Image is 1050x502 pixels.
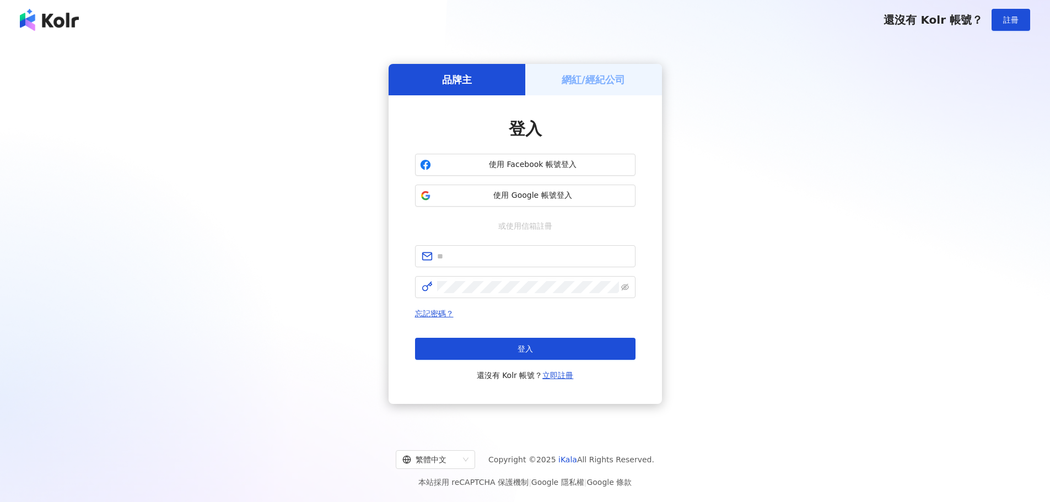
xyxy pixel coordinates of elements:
[884,13,983,26] span: 還沒有 Kolr 帳號？
[562,73,625,87] h5: 網紅/經紀公司
[415,309,454,318] a: 忘記密碼？
[435,159,631,170] span: 使用 Facebook 帳號登入
[415,154,636,176] button: 使用 Facebook 帳號登入
[402,451,459,468] div: 繁體中文
[442,73,472,87] h5: 品牌主
[542,371,573,380] a: 立即註冊
[1003,15,1019,24] span: 註冊
[586,478,632,487] a: Google 條款
[415,338,636,360] button: 登入
[488,453,654,466] span: Copyright © 2025 All Rights Reserved.
[584,478,587,487] span: |
[992,9,1030,31] button: 註冊
[558,455,577,464] a: iKala
[20,9,79,31] img: logo
[435,190,631,201] span: 使用 Google 帳號登入
[531,478,584,487] a: Google 隱私權
[477,369,574,382] span: 還沒有 Kolr 帳號？
[509,119,542,138] span: 登入
[491,220,560,232] span: 或使用信箱註冊
[415,185,636,207] button: 使用 Google 帳號登入
[518,344,533,353] span: 登入
[529,478,531,487] span: |
[621,283,629,291] span: eye-invisible
[418,476,632,489] span: 本站採用 reCAPTCHA 保護機制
